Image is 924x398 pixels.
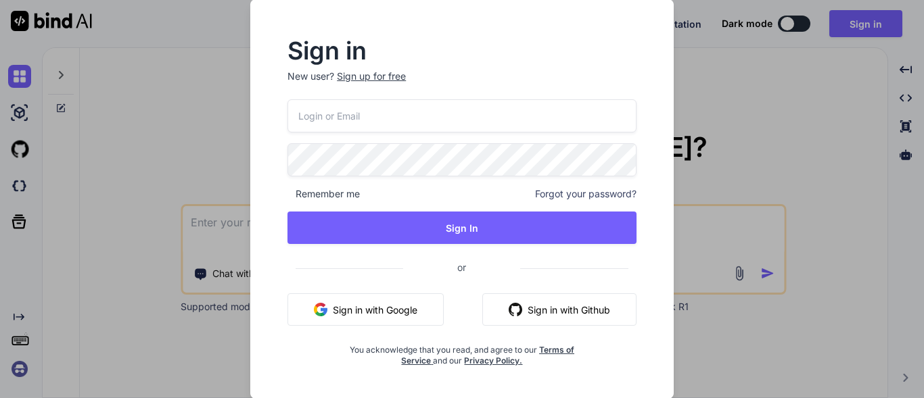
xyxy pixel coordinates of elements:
button: Sign in with Google [287,293,444,326]
img: google [314,303,327,316]
button: Sign In [287,212,637,244]
span: Forgot your password? [535,187,637,201]
span: or [403,251,520,284]
span: Remember me [287,187,360,201]
h2: Sign in [287,40,637,61]
p: New user? [287,70,637,99]
a: Privacy Policy. [464,355,522,366]
div: You acknowledge that you read, and agree to our and our [346,337,578,366]
button: Sign in with Github [482,293,637,326]
img: github [509,303,522,316]
div: Sign up for free [337,70,406,83]
input: Login or Email [287,99,637,132]
a: Terms of Service [401,345,574,366]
